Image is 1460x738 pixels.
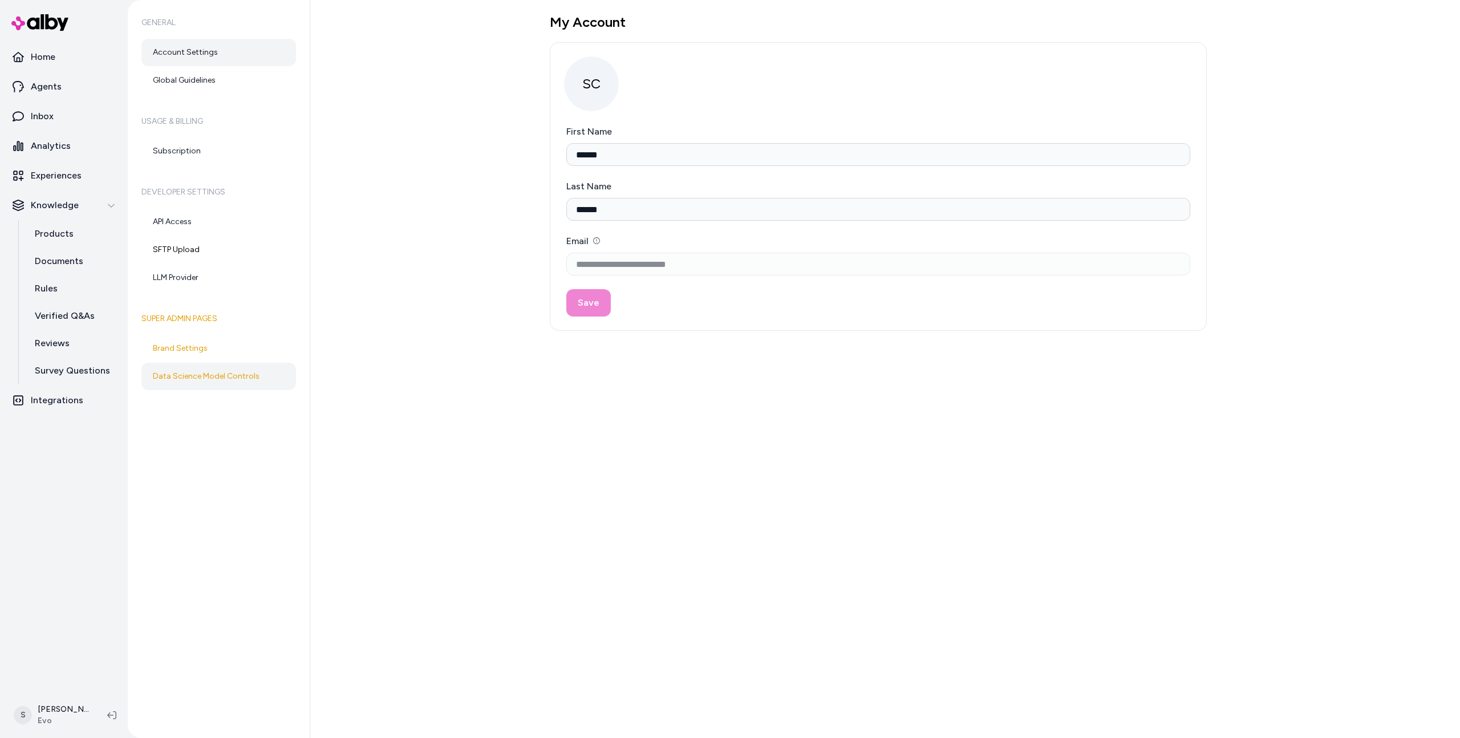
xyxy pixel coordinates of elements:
a: Data Science Model Controls [141,363,296,390]
a: Brand Settings [141,335,296,362]
p: [PERSON_NAME] [38,704,89,715]
a: Survey Questions [23,357,123,384]
p: Products [35,227,74,241]
p: Knowledge [31,198,79,212]
a: Inbox [5,103,123,130]
p: Analytics [31,139,71,153]
a: Agents [5,73,123,100]
p: Verified Q&As [35,309,95,323]
h6: Usage & Billing [141,106,296,137]
p: Rules [35,282,58,295]
a: Reviews [23,330,123,357]
h6: Super Admin Pages [141,303,296,335]
p: Experiences [31,169,82,183]
p: Survey Questions [35,364,110,378]
h6: General [141,7,296,39]
label: Email [566,236,600,246]
a: SFTP Upload [141,236,296,263]
a: Subscription [141,137,296,165]
button: S[PERSON_NAME]Evo [7,697,98,733]
p: Inbox [31,110,54,123]
a: Integrations [5,387,123,414]
a: Verified Q&As [23,302,123,330]
label: Last Name [566,181,611,192]
p: Documents [35,254,83,268]
a: Products [23,220,123,248]
img: alby Logo [11,14,68,31]
a: Documents [23,248,123,275]
span: SC [564,56,619,111]
a: Experiences [5,162,123,189]
a: Rules [23,275,123,302]
p: Integrations [31,394,83,407]
p: Home [31,50,55,64]
p: Reviews [35,336,70,350]
span: S [14,706,32,724]
a: Global Guidelines [141,67,296,94]
h6: Developer Settings [141,176,296,208]
a: Analytics [5,132,123,160]
a: Account Settings [141,39,296,66]
span: Evo [38,715,89,727]
h1: My Account [550,14,1207,31]
label: First Name [566,126,612,137]
a: Home [5,43,123,71]
button: Email [593,237,600,244]
p: Agents [31,80,62,94]
a: API Access [141,208,296,236]
a: LLM Provider [141,264,296,291]
button: Knowledge [5,192,123,219]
